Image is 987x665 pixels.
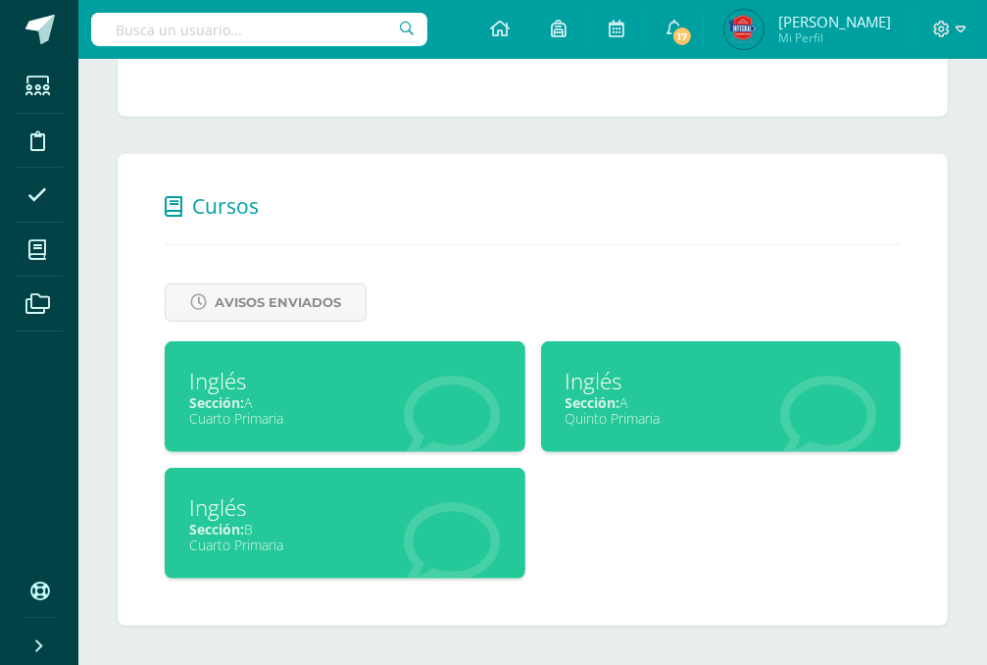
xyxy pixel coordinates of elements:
[778,12,891,31] span: [PERSON_NAME]
[189,520,501,538] div: B
[189,520,244,538] span: Sección:
[566,366,877,396] div: Inglés
[189,393,501,412] div: A
[189,536,501,554] div: Cuarto Primaria
[566,409,877,428] div: Quinto Primaria
[671,26,693,47] span: 17
[189,393,244,412] span: Sección:
[189,409,501,428] div: Cuarto Primaria
[189,366,501,396] div: Inglés
[91,13,427,46] input: Busca un usuario...
[215,284,341,321] span: Avisos Enviados
[189,492,501,523] div: Inglés
[541,341,902,452] a: InglésSección:AQuinto Primaria
[724,10,764,49] img: c7ca351e00f228542fd9924f6080dc91.png
[192,192,259,220] span: Cursos
[165,468,525,579] a: InglésSección:BCuarto Primaria
[165,341,525,452] a: InglésSección:ACuarto Primaria
[165,283,367,322] a: Avisos Enviados
[778,29,891,46] span: Mi Perfil
[566,393,877,412] div: A
[566,393,620,412] span: Sección:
